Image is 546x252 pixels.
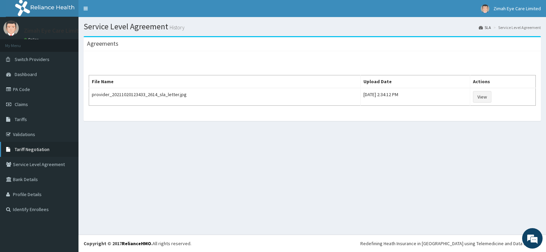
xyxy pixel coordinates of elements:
strong: Copyright © 2017 . [84,240,153,247]
p: Zimah Eye Care Limited [24,28,86,34]
th: Upload Date [361,75,470,88]
td: [DATE] 2:34:12 PM [361,88,470,106]
span: Zimah Eye Care Limited [493,5,541,12]
span: Tariffs [15,116,27,122]
td: provider_20211020123433_2614_sla_letter.jpg [89,88,361,106]
div: Redefining Heath Insurance in [GEOGRAPHIC_DATA] using Telemedicine and Data Science! [360,240,541,247]
h1: Service Level Agreement [84,22,541,31]
span: Switch Providers [15,56,49,62]
a: SLA [479,25,491,30]
small: History [168,25,185,30]
a: RelianceHMO [122,240,151,247]
a: View [473,91,491,103]
th: File Name [89,75,361,88]
h3: Agreements [87,41,118,47]
footer: All rights reserved. [78,235,546,252]
img: User Image [3,20,19,36]
a: Online [24,37,40,42]
li: Service Level Agreement [492,25,541,30]
th: Actions [470,75,536,88]
img: User Image [481,4,489,13]
span: Tariff Negotiation [15,146,49,152]
span: Claims [15,101,28,107]
span: Dashboard [15,71,37,77]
